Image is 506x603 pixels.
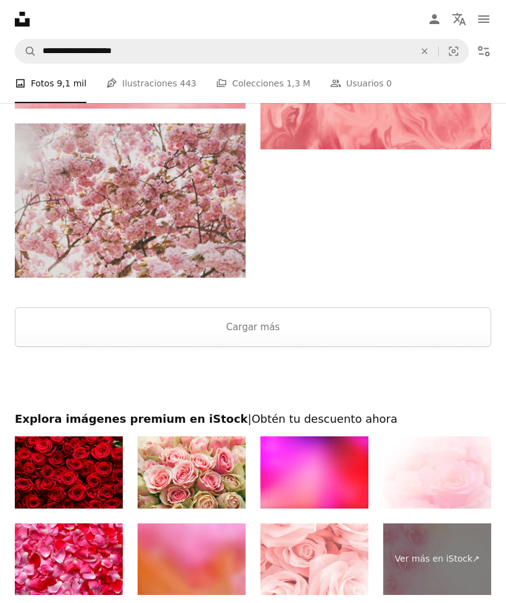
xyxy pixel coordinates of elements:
[248,413,397,426] span: | Obtén tu descuento ahora
[180,77,196,91] span: 443
[471,7,496,32] button: Menú
[15,412,491,427] h2: Explora imágenes premium en iStock
[15,524,123,596] img: Fondo de pétalos en rosa
[260,437,368,509] img: Movimiento borrosa Defocused abstracto fondo rojo rosa
[15,40,469,64] form: Encuentra imágenes en todo el sitio
[138,524,246,596] img: Hermosos colores rosa y naranja, patrón y textura de flor de pétalos para fondo abstracto
[286,77,310,91] span: 1,3 M
[15,12,30,27] a: Inicio — Unsplash
[422,7,447,32] a: Iniciar sesión / Registrarse
[471,40,496,64] button: Filtros
[15,40,36,64] button: Buscar en Unsplash
[260,524,368,596] img: Pink rose
[138,437,246,509] img: Pink Roses.
[383,437,491,509] img: Rosa Rosa flores flores Bouquet sobre fondo rosa claro. filtro suave.
[15,196,246,207] a: pink cherry blossom tree under sunny sky
[330,64,392,104] a: Usuarios 0
[216,64,310,104] a: Colecciones 1,3 M
[106,64,196,104] a: Ilustraciones 443
[15,437,123,509] img: Fondo de rosas
[411,40,438,64] button: Borrar
[15,124,246,278] img: pink cherry blossom tree under sunny sky
[386,77,392,91] span: 0
[383,524,491,596] a: Ver más en iStock↗
[439,40,468,64] button: Búsqueda visual
[15,308,491,347] button: Cargar más
[447,7,471,32] button: Idioma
